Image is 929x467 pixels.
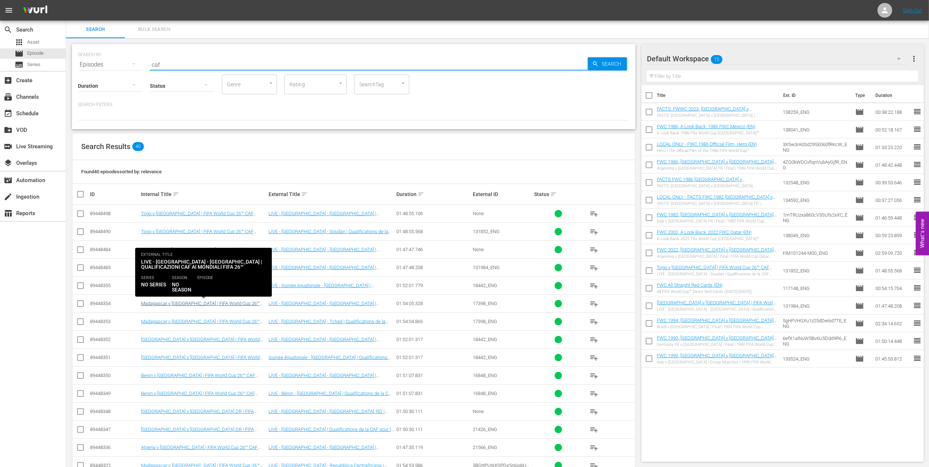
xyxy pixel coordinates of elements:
span: reorder [913,213,922,222]
td: 01:33:23.220 [872,138,913,156]
div: None [473,211,532,216]
span: playlist_add [590,227,598,236]
span: reorder [913,125,922,134]
button: playlist_add [585,349,603,366]
div: FACTS: [GEOGRAPHIC_DATA] v [GEOGRAPHIC_DATA] FR | [GEOGRAPHIC_DATA] 1982 [657,201,777,206]
td: 5gHFVHGXu1z25dDe6id7TE_ENG [780,315,853,332]
span: Search [71,25,120,34]
div: Argentina v [GEOGRAPHIC_DATA] | Final | FIFA World Cup Qatar 2022™ | Full Match Replay [657,254,777,259]
div: Internal Title [141,190,266,199]
td: FIM101244-M00_ENG [780,244,853,262]
td: 00:39:53.646 [872,174,913,191]
div: 01:48:55.106 [396,211,471,216]
td: 01:47:48.208 [872,297,913,315]
button: playlist_add [585,277,603,294]
span: 18442_ENG [473,355,497,360]
a: Madagascar v [GEOGRAPHIC_DATA] | FIFA World Cup 26™ CAF Qualifiers (FR) [141,319,263,330]
a: Togo v [GEOGRAPHIC_DATA] | FIFA World Cup 26™ CAF Qualifiers (FR) [141,229,256,240]
td: 138049_ENG [780,227,853,244]
td: 01:45:53.812 [872,350,913,368]
span: sort [301,191,308,198]
td: 138041_ENG [780,121,853,138]
span: playlist_add [590,281,598,290]
span: Schedule [4,109,12,118]
div: Argentina v [GEOGRAPHIC_DATA] FR | Final | 1986 FIFA World Cup [GEOGRAPHIC_DATA]™ | Full Match Re... [657,166,777,171]
div: 01:50:30.111 [396,409,471,414]
span: reorder [913,142,922,151]
a: FACTS FWC 1986 [GEOGRAPHIC_DATA] v [GEOGRAPHIC_DATA] FR (EN) [657,177,745,188]
span: reorder [913,248,922,257]
a: LIVE - Bénin - [GEOGRAPHIC_DATA] | Qualifications de la CAF pour la Coupe du Monde de la FIFA 26™ [269,391,394,402]
td: 138259_ENG [780,103,853,121]
button: playlist_add [585,259,603,276]
a: FWC 1990, [GEOGRAPHIC_DATA] v [GEOGRAPHIC_DATA] (EN) [657,335,777,346]
span: Search [599,57,627,70]
td: 132548_ENG [780,174,853,191]
span: reorder [913,354,922,363]
span: Overlays [4,159,12,167]
div: 89448352 [90,337,139,342]
span: 18442_ENG [473,283,497,288]
a: FWC 2022, [GEOGRAPHIC_DATA] v [GEOGRAPHIC_DATA] (EN) [657,247,777,258]
div: Germany FR v [GEOGRAPHIC_DATA] | Final | 1990 FIFA World Cup [GEOGRAPHIC_DATA]™ | Full Match Replay [657,342,777,347]
span: Search [4,25,12,34]
div: 89448347 [90,427,139,432]
a: [GEOGRAPHIC_DATA] v [GEOGRAPHIC_DATA] | FIFA World Cup 26™ CAF Qualifiers (FR) [141,265,263,276]
a: Algeria v [GEOGRAPHIC_DATA] | FIFA World Cup 26™ CAF Qualifiers (IT) [141,445,260,456]
a: [GEOGRAPHIC_DATA] v [GEOGRAPHIC_DATA] DR | FIFA World Cup 26™ CAF Qualifiers (IT) [141,409,257,420]
span: Live Streaming [4,142,12,151]
span: playlist_add [590,407,598,416]
div: 01:48:55.568 [396,229,471,234]
span: 131852_ENG [473,229,500,234]
span: 17398_ENG [473,301,497,306]
a: LIVE - [GEOGRAPHIC_DATA] - [GEOGRAPHIC_DATA], RD | Qualificazioni CAF ai Mondiali FIFA 26™ [269,409,388,420]
span: Asset [27,39,39,46]
span: reorder [913,231,922,239]
a: LIVE - [GEOGRAPHIC_DATA] - [GEOGRAPHIC_DATA] | Qualificazioni CAF ai Mondiali FIFA 26™ [269,373,379,384]
span: Episode [855,125,864,134]
span: Series [15,60,24,69]
a: LIVE - [GEOGRAPHIC_DATA] - [GEOGRAPHIC_DATA] | Qualifications de la CAF pour la Coupe du Monde de... [269,265,390,281]
span: sort [418,191,424,198]
span: Episode [27,50,44,57]
td: 02:59:09.720 [872,244,913,262]
span: Found 40 episodes sorted by: relevance [81,169,162,174]
span: Episode [855,160,864,169]
div: 89448336 [90,445,139,450]
button: more_vert [910,50,918,68]
a: FWC 1982, [GEOGRAPHIC_DATA] v [GEOGRAPHIC_DATA] (EN) [657,212,777,223]
div: 89448483 [90,265,139,270]
a: LIVE - Guinée équatoriale - [GEOGRAPHIC_DATA] | Qualifications de la CAF pour la Coupe du Monde d... [269,283,390,299]
span: 16848_ENG [473,391,497,396]
span: playlist_add [590,443,598,452]
div: 89448498 [90,211,139,216]
span: playlist_add [590,389,598,398]
div: Default Workspace [647,48,908,69]
span: sort [173,191,179,198]
span: playlist_add [590,299,598,308]
th: Title [657,85,779,106]
span: menu [4,6,13,15]
div: Duration [396,190,471,199]
a: LOCAL ONLY - FACTS FWC 1982 [GEOGRAPHIC_DATA] v [GEOGRAPHIC_DATA] (EN) [657,194,775,205]
button: Open [267,80,274,87]
button: playlist_add [585,331,603,348]
div: 01:52:01.317 [396,355,471,360]
span: Episode [855,213,864,222]
td: 00:54:15.704 [872,279,913,297]
a: Togo v [GEOGRAPHIC_DATA] | FIFA World Cup 26™ CAF Qualifiers (IT) [141,211,256,222]
div: External Title [269,190,394,199]
span: reorder [913,178,922,187]
a: FWC 2002, A Look Back: 2022 FWC Qatar (EN) [657,229,752,235]
span: reorder [913,107,922,116]
span: Episode [855,284,864,293]
span: Search Results [81,142,130,151]
td: 134592_ENG [780,191,853,209]
div: 89448490 [90,229,139,234]
span: 21566_ENG [473,445,497,450]
span: sort [550,191,557,198]
a: Sign Out [903,7,922,13]
a: LIVE - [GEOGRAPHIC_DATA] - Tchad | Qualifications de la CAF pour la Coupe du Monde de la FIFA 26™ [269,319,388,330]
span: Reports [4,209,12,218]
span: Create [4,76,12,85]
